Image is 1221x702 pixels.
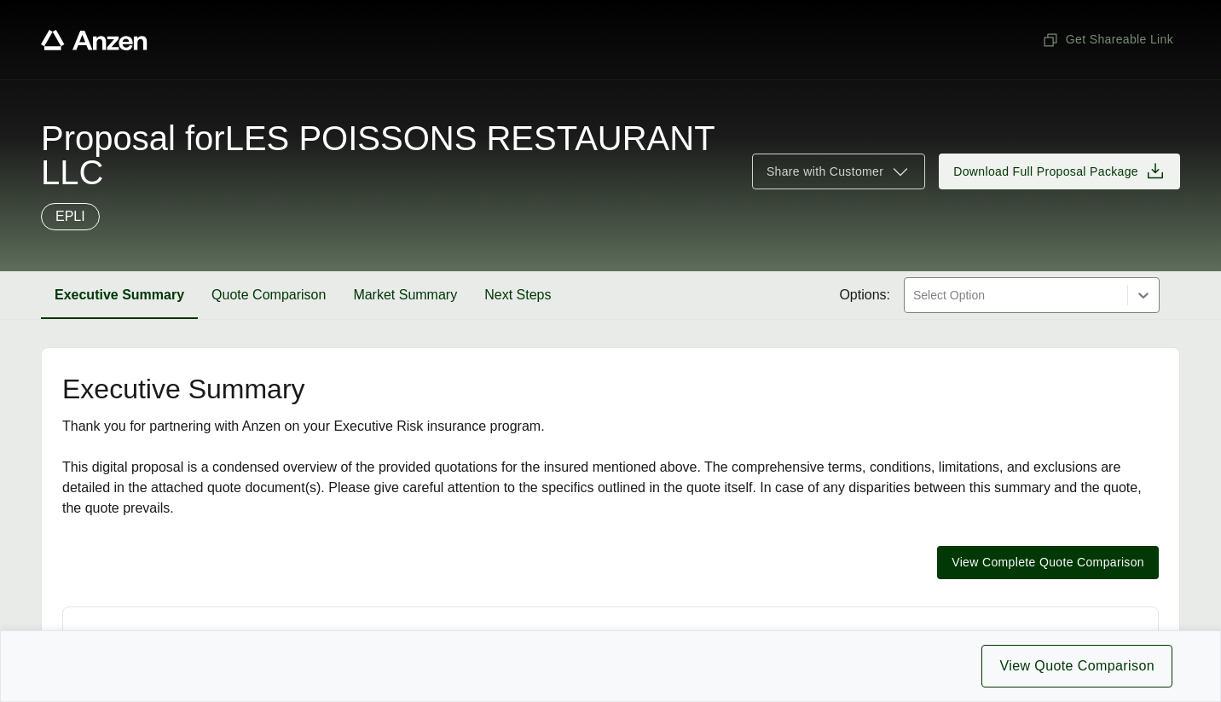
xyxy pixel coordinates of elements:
button: Market Summary [339,271,471,319]
a: Anzen website [41,30,148,50]
button: Next Steps [471,271,564,319]
span: Download Full Proposal Package [953,163,1138,181]
button: Download Full Proposal Package [939,154,1180,189]
span: Share with Customer [767,163,883,181]
span: Options: [839,285,890,305]
p: EPLI [55,206,85,227]
span: View Quote Comparison [999,656,1154,676]
span: Get Shareable Link [1042,31,1173,49]
button: Executive Summary [41,271,198,319]
h2: Executive Summary [62,375,1159,403]
button: Quote Comparison [198,271,339,319]
span: View Complete Quote Comparison [952,554,1144,571]
div: Thank you for partnering with Anzen on your Executive Risk insurance program. This digital propos... [62,416,1159,519]
button: View Quote Comparison [981,645,1172,687]
button: Get Shareable Link [1035,24,1180,55]
button: Share with Customer [752,154,925,189]
button: View Complete Quote Comparison [937,546,1159,579]
span: Proposal for LES POISSONS RESTAURANT LLC [41,121,732,189]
